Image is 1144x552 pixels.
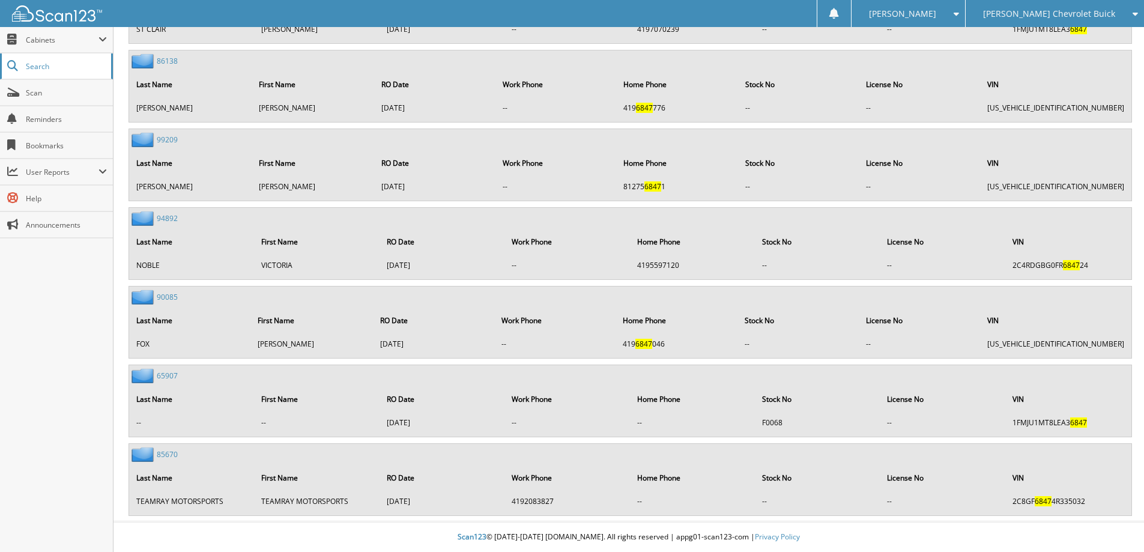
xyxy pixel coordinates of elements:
td: [DATE] [381,19,504,39]
td: TEAMRAY MOTORSPORTS [255,491,379,511]
a: 86138 [157,56,178,66]
td: -- [739,177,859,196]
td: -- [497,98,616,118]
th: RO Date [375,72,495,97]
td: -- [881,255,1005,275]
img: folder2.png [132,447,157,462]
th: Home Phone [617,151,738,175]
th: License No [881,387,1005,411]
th: RO Date [381,387,504,411]
th: Stock No [756,387,880,411]
th: Last Name [130,466,254,490]
span: 6847 [1070,24,1087,34]
td: -- [860,177,980,196]
th: Home Phone [631,387,755,411]
th: Last Name [130,72,252,97]
td: -- [756,491,880,511]
th: Stock No [739,72,859,97]
th: Stock No [739,151,859,175]
span: [PERSON_NAME] [869,10,936,17]
td: [PERSON_NAME] [255,19,379,39]
span: Announcements [26,220,107,230]
th: Stock No [739,308,859,333]
th: Last Name [130,387,254,411]
th: Work Phone [506,229,629,254]
td: ST CLAIR [130,19,254,39]
span: Scan123 [458,532,486,542]
th: License No [860,308,980,333]
td: -- [860,98,980,118]
th: Stock No [756,229,880,254]
th: First Name [252,308,373,333]
a: Privacy Policy [755,532,800,542]
a: 65907 [157,371,178,381]
span: 6847 [1063,260,1080,270]
th: Work Phone [497,72,616,97]
td: [US_VEHICLE_IDENTIFICATION_NUMBER] [981,334,1130,354]
div: © [DATE]-[DATE] [DOMAIN_NAME]. All rights reserved | appg01-scan123-com | [113,523,1144,552]
th: License No [881,466,1005,490]
span: 6847 [636,103,653,113]
th: First Name [255,387,379,411]
th: Work Phone [495,308,616,333]
th: Last Name [130,151,252,175]
td: [US_VEHICLE_IDENTIFICATION_NUMBER] [981,177,1130,196]
img: folder2.png [132,211,157,226]
img: folder2.png [132,53,157,68]
th: Home Phone [617,72,738,97]
span: Search [26,61,105,71]
td: -- [631,491,755,511]
th: First Name [253,151,374,175]
th: Work Phone [506,387,629,411]
th: Work Phone [506,466,629,490]
th: VIN [1006,387,1130,411]
td: [PERSON_NAME] [130,98,252,118]
th: Home Phone [617,308,737,333]
th: RO Date [381,229,504,254]
a: 85670 [157,449,178,459]
td: 4197070239 [631,19,755,39]
th: VIN [1006,229,1130,254]
th: Last Name [130,308,250,333]
td: -- [506,413,629,432]
img: folder2.png [132,290,157,305]
span: 6847 [635,339,652,349]
td: -- [130,413,254,432]
td: [DATE] [381,491,504,511]
td: TEAMRAY MOTORSPORTS [130,491,254,511]
th: RO Date [374,308,494,333]
th: Stock No [756,466,880,490]
img: folder2.png [132,368,157,383]
td: [PERSON_NAME] [253,177,374,196]
div: Chat Widget [1084,494,1144,552]
span: 6847 [1035,496,1052,506]
th: First Name [253,72,374,97]
th: RO Date [375,151,495,175]
td: -- [756,255,880,275]
a: 99209 [157,135,178,145]
span: 6847 [644,181,661,192]
td: 1FMJU1MT8LEA3 [1006,19,1130,39]
span: Cabinets [26,35,98,45]
span: 6847 [1070,417,1087,428]
td: [DATE] [381,413,504,432]
td: -- [506,255,629,275]
td: -- [506,19,629,39]
th: License No [860,151,980,175]
td: FOX [130,334,250,354]
th: License No [860,72,980,97]
th: First Name [255,466,379,490]
a: 90085 [157,292,178,302]
td: 81275 1 [617,177,738,196]
th: First Name [255,229,379,254]
td: 1FMJU1MT8LEA3 [1006,413,1130,432]
td: [PERSON_NAME] [253,98,374,118]
td: 4192083827 [506,491,629,511]
th: Home Phone [631,466,755,490]
span: Bookmarks [26,141,107,151]
td: -- [739,334,859,354]
td: 419 776 [617,98,738,118]
td: NOBLE [130,255,254,275]
td: 419 046 [617,334,737,354]
img: scan123-logo-white.svg [12,5,102,22]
